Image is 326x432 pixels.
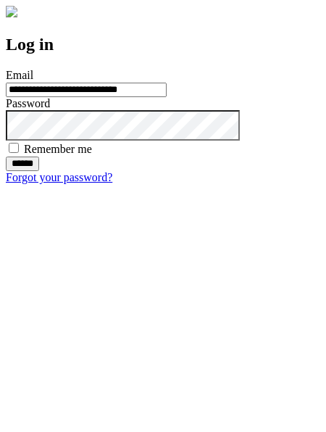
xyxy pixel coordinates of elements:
[6,171,112,183] a: Forgot your password?
[6,6,17,17] img: logo-4e3dc11c47720685a147b03b5a06dd966a58ff35d612b21f08c02c0306f2b779.png
[24,143,92,155] label: Remember me
[6,35,320,54] h2: Log in
[6,69,33,81] label: Email
[6,97,50,109] label: Password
